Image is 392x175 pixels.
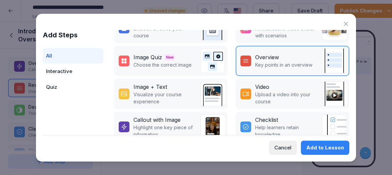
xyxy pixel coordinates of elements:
div: All [43,48,103,64]
div: Checklist [255,116,278,124]
div: Callout with Image [133,116,181,124]
div: Video [255,83,269,91]
h1: Add Steps [43,30,103,40]
img: callout.png [200,114,225,139]
p: An interactive video avatar with scenarios [255,25,318,39]
div: Add to Lesson [306,144,344,151]
img: text_image.png [200,81,225,106]
img: checklist.svg [322,114,347,139]
p: Visualize your course experience [133,91,197,105]
img: overview.svg [322,48,347,73]
p: Choose the correct image [133,61,192,68]
p: Key points in an overview [255,61,312,68]
button: Cancel [269,141,297,155]
p: Upload a video into your course [255,91,318,105]
div: Overview [255,53,279,61]
div: Quiz [43,79,103,95]
img: video.png [322,81,347,106]
p: Help learners retain knowledge [255,124,318,138]
span: New [165,54,175,61]
img: image_quiz.svg [200,48,225,73]
div: Interactive [43,64,103,79]
button: Add to Lesson [301,141,349,155]
p: Embed PDFs into your course [133,25,197,39]
div: Cancel [274,144,291,151]
div: Image Quiz [133,53,162,61]
p: Highlight one key piece of information [133,124,197,138]
div: Image + Text [133,83,167,91]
